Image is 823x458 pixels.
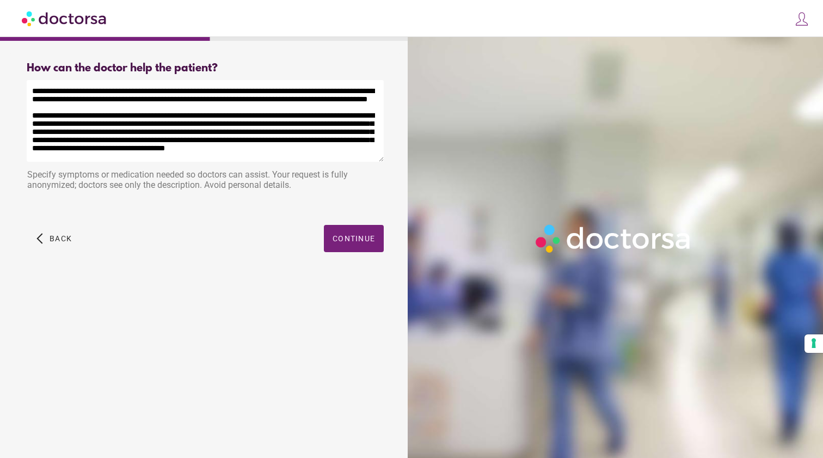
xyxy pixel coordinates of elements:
span: Back [50,234,72,243]
img: icons8-customer-100.png [794,11,809,27]
div: How can the doctor help the patient? [27,62,384,75]
button: Your consent preferences for tracking technologies [804,334,823,353]
img: Logo-Doctorsa-trans-White-partial-flat.png [531,220,696,257]
button: arrow_back_ios Back [32,225,76,252]
button: Continue [324,225,384,252]
img: Doctorsa.com [22,6,108,30]
span: Continue [333,234,375,243]
div: Specify symptoms or medication needed so doctors can assist. Your request is fully anonymized; do... [27,164,384,198]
